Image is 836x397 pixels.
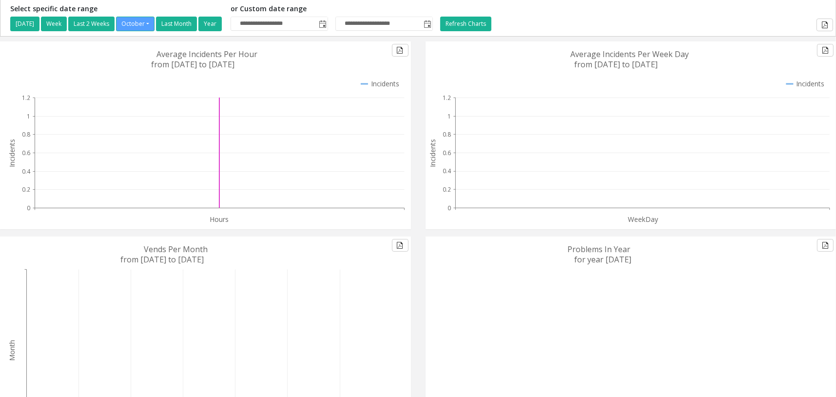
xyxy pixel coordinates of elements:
text: 1.2 [22,94,30,102]
text: 1.2 [443,94,451,102]
span: Toggle popup [317,17,328,31]
text: Incidents [428,139,437,167]
text: from [DATE] to [DATE] [121,254,204,265]
text: from [DATE] to [DATE] [151,59,234,70]
text: 0.2 [22,185,30,194]
text: Hours [210,215,229,224]
text: Vends Per Month [144,244,208,255]
text: Average Incidents Per Hour [156,49,257,60]
text: Average Incidents Per Week Day [570,49,689,60]
text: Problems In Year [567,244,630,255]
button: Export to pdf [817,44,834,57]
text: 1 [447,112,451,120]
button: Year [198,17,222,31]
button: Export to pdf [817,19,833,31]
text: 0.6 [443,149,451,157]
text: 0.4 [443,167,451,176]
text: for year [DATE] [574,254,631,265]
text: 0.2 [443,185,451,194]
button: Export to pdf [817,239,834,252]
button: Export to pdf [392,239,408,252]
text: 0.8 [443,130,451,139]
button: Week [41,17,67,31]
text: 0.8 [22,130,30,139]
text: WeekDay [628,215,659,224]
text: Month [7,340,17,361]
text: Incidents [7,139,17,167]
h5: or Custom date range [231,5,433,13]
text: 0.4 [22,167,31,176]
button: Export to pdf [392,44,408,57]
text: 0.6 [22,149,30,157]
button: [DATE] [10,17,39,31]
button: Refresh Charts [440,17,491,31]
text: from [DATE] to [DATE] [574,59,658,70]
text: 1 [27,112,30,120]
button: October [116,17,155,31]
text: 0 [447,204,451,212]
button: Last Month [156,17,197,31]
h5: Select specific date range [10,5,223,13]
text: 0 [27,204,30,212]
button: Last 2 Weeks [68,17,115,31]
span: Toggle popup [422,17,432,31]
